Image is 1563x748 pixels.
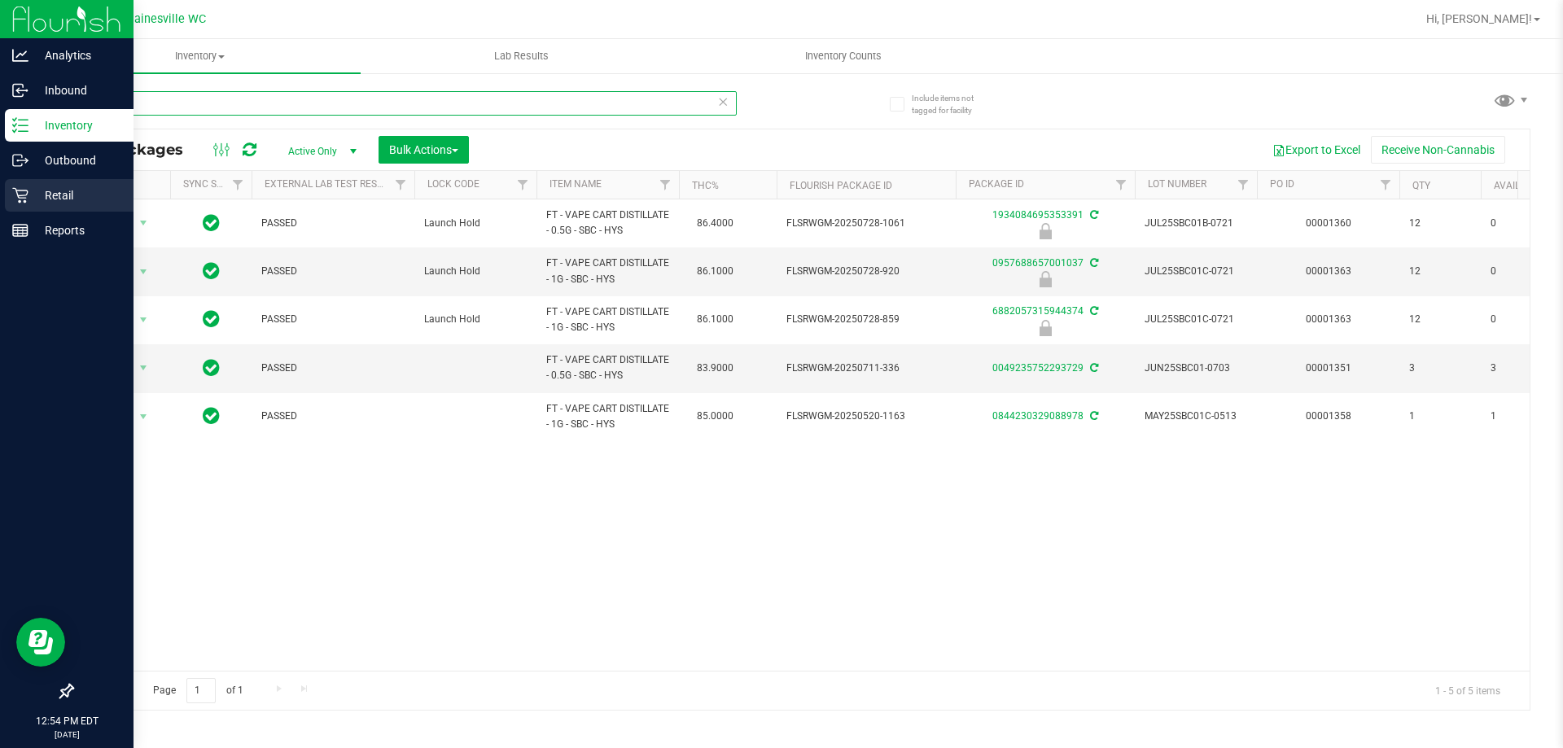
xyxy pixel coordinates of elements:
span: PASSED [261,312,405,327]
span: In Sync [203,260,220,282]
span: select [134,357,154,379]
p: 12:54 PM EDT [7,714,126,728]
button: Export to Excel [1262,136,1371,164]
span: FLSRWGM-20250728-920 [786,264,946,279]
a: 0844230329088978 [992,410,1084,422]
span: In Sync [203,212,220,234]
inline-svg: Inventory [12,117,28,133]
a: 00001360 [1306,217,1351,229]
a: Sync Status [183,178,246,190]
span: 83.9000 [689,357,742,380]
span: 0 [1491,264,1552,279]
p: Outbound [28,151,126,170]
span: PASSED [261,409,405,424]
span: FT - VAPE CART DISTILLATE - 0.5G - SBC - HYS [546,208,669,238]
span: 86.1000 [689,260,742,283]
span: 12 [1409,216,1471,231]
inline-svg: Reports [12,222,28,238]
span: Sync from Compliance System [1088,305,1098,317]
span: 86.1000 [689,308,742,331]
a: 6882057315944374 [992,305,1084,317]
span: 1 [1491,409,1552,424]
a: Filter [510,171,536,199]
a: 1934084695353391 [992,209,1084,221]
a: THC% [692,180,719,191]
span: In Sync [203,357,220,379]
span: Launch Hold [424,264,527,279]
span: Launch Hold [424,312,527,327]
span: Lab Results [472,49,571,63]
span: 85.0000 [689,405,742,428]
span: Include items not tagged for facility [912,92,993,116]
span: 0 [1491,312,1552,327]
span: PASSED [261,216,405,231]
span: FT - VAPE CART DISTILLATE - 1G - SBC - HYS [546,256,669,287]
span: PASSED [261,361,405,376]
span: FT - VAPE CART DISTILLATE - 0.5G - SBC - HYS [546,352,669,383]
a: 0957688657001037 [992,257,1084,269]
span: select [134,212,154,234]
span: JUL25SBC01C-0721 [1145,312,1247,327]
p: Inbound [28,81,126,100]
span: FLSRWGM-20250728-859 [786,312,946,327]
a: External Lab Test Result [265,178,392,190]
span: Sync from Compliance System [1088,209,1098,221]
a: 00001351 [1306,362,1351,374]
span: 3 [1409,361,1471,376]
span: FT - VAPE CART DISTILLATE - 1G - SBC - HYS [546,401,669,432]
a: Filter [1108,171,1135,199]
span: Gainesville WC [126,12,206,26]
span: FLSRWGM-20250728-1061 [786,216,946,231]
inline-svg: Inbound [12,82,28,98]
a: Inventory [39,39,361,73]
span: Sync from Compliance System [1088,410,1098,422]
a: Qty [1412,180,1430,191]
inline-svg: Analytics [12,47,28,63]
a: Inventory Counts [682,39,1004,73]
span: In Sync [203,308,220,330]
iframe: Resource center [16,618,65,667]
span: PASSED [261,264,405,279]
button: Receive Non-Cannabis [1371,136,1505,164]
a: Package ID [969,178,1024,190]
p: Inventory [28,116,126,135]
a: Lock Code [427,178,479,190]
a: Filter [225,171,252,199]
span: JUL25SBC01C-0721 [1145,264,1247,279]
span: FLSRWGM-20250711-336 [786,361,946,376]
span: Bulk Actions [389,143,458,156]
span: Sync from Compliance System [1088,362,1098,374]
span: Clear [717,91,729,112]
span: JUN25SBC01-0703 [1145,361,1247,376]
a: Lot Number [1148,178,1206,190]
input: 1 [186,678,216,703]
p: [DATE] [7,728,126,741]
span: select [134,308,154,331]
button: Bulk Actions [379,136,469,164]
a: Lab Results [361,39,682,73]
span: 0 [1491,216,1552,231]
span: Launch Hold [424,216,527,231]
div: Launch Hold [953,320,1137,336]
span: All Packages [85,141,199,159]
span: JUL25SBC01B-0721 [1145,216,1247,231]
a: 00001363 [1306,265,1351,277]
a: Available [1494,180,1543,191]
div: Launch Hold [953,223,1137,239]
p: Retail [28,186,126,205]
span: FT - VAPE CART DISTILLATE - 1G - SBC - HYS [546,304,669,335]
span: 1 [1409,409,1471,424]
span: Inventory Counts [783,49,904,63]
span: Sync from Compliance System [1088,257,1098,269]
span: select [134,260,154,283]
a: Flourish Package ID [790,180,892,191]
a: Filter [387,171,414,199]
input: Search Package ID, Item Name, SKU, Lot or Part Number... [72,91,737,116]
inline-svg: Outbound [12,152,28,168]
span: 12 [1409,312,1471,327]
span: Inventory [39,49,361,63]
a: PO ID [1270,178,1294,190]
span: 86.4000 [689,212,742,235]
p: Analytics [28,46,126,65]
span: MAY25SBC01C-0513 [1145,409,1247,424]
